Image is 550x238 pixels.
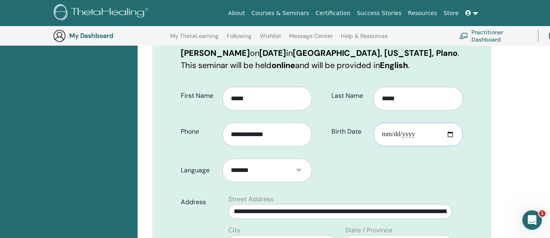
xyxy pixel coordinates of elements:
[54,4,151,22] img: logo.png
[459,33,468,39] img: chalkboard-teacher.svg
[175,88,223,104] label: First Name
[341,33,388,46] a: Help & Resources
[380,60,408,71] b: English
[175,124,223,139] label: Phone
[325,124,373,139] label: Birth Date
[539,210,546,217] span: 1
[248,6,313,21] a: Courses & Seminars
[325,88,373,104] label: Last Name
[293,48,458,58] b: [GEOGRAPHIC_DATA], [US_STATE], Plano
[522,210,542,230] iframe: Intercom live chat
[260,33,281,46] a: Wishlist
[312,6,353,21] a: Certification
[181,35,463,71] p: You are registering for on in . This seminar will be held and will be provided in .
[227,33,252,46] a: Following
[228,194,274,204] label: Street Address
[405,6,440,21] a: Resources
[272,60,295,71] b: online
[175,163,223,178] label: Language
[289,33,333,46] a: Message Center
[181,35,398,58] b: Love of Self with [PERSON_NAME] [PERSON_NAME]
[459,27,528,45] a: Practitioner Dashboard
[354,6,405,21] a: Success Stories
[69,32,151,40] h3: My Dashboard
[345,225,392,235] label: State / Province
[53,29,66,42] img: generic-user-icon.jpg
[440,6,462,21] a: Store
[175,194,224,210] label: Address
[170,33,219,46] a: My ThetaLearning
[225,6,248,21] a: About
[228,225,241,235] label: City
[259,48,286,58] b: [DATE]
